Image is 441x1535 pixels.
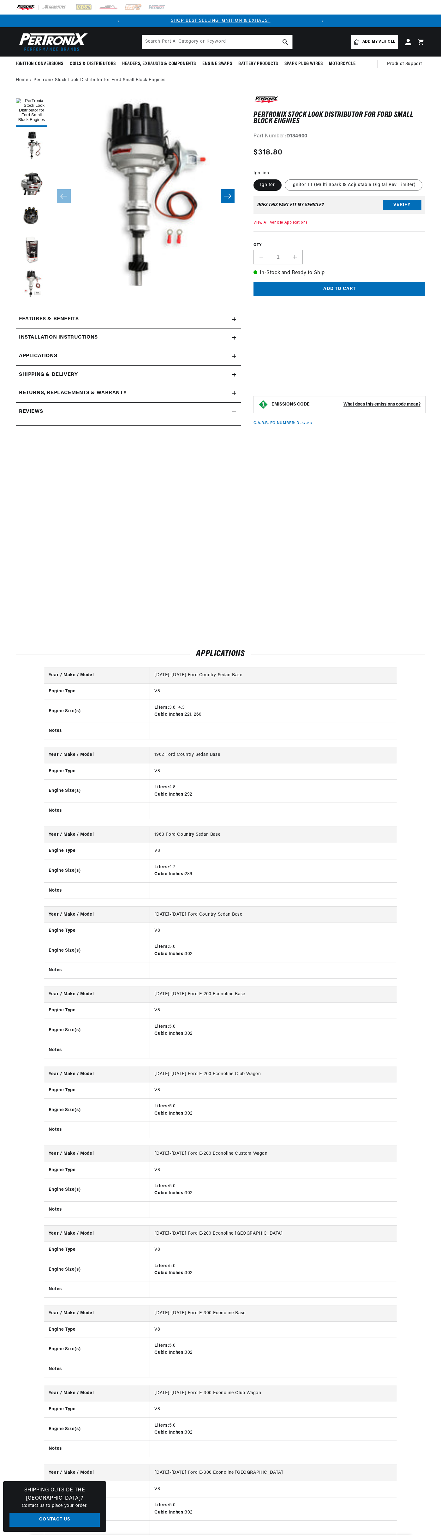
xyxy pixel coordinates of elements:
td: V8 [150,763,397,779]
th: Engine Size(s) [44,1019,150,1042]
a: Contact Us [9,1513,100,1527]
span: Applications [19,352,57,360]
th: Year / Make / Model [44,907,150,923]
span: Headers, Exhausts & Components [122,61,196,67]
td: 4.7 289 [150,859,397,882]
button: Verify [383,200,421,210]
td: 5.0 302 [150,1418,397,1441]
summary: Installation instructions [16,328,241,347]
strong: Liters: [154,1184,169,1189]
span: Engine Swaps [202,61,232,67]
td: [DATE]-[DATE] Ford E-200 Econoline [GEOGRAPHIC_DATA] [150,1226,397,1242]
summary: Headers, Exhausts & Components [119,57,199,71]
th: Engine Size(s) [44,1338,150,1361]
div: Part Number: [253,132,425,141]
p: C.A.R.B. EO Number: D-57-23 [253,421,312,426]
h2: Returns, Replacements & Warranty [19,389,127,397]
span: Battery Products [238,61,278,67]
th: Engine Type [44,1162,150,1178]
strong: Cubic Inches: [154,712,185,717]
button: EMISSIONS CODEWhat does this emissions code mean? [271,402,420,407]
td: V8 [150,1162,397,1178]
th: Year / Make / Model [44,827,150,843]
strong: Cubic Inches: [154,792,185,797]
strong: What does this emissions code mean? [343,402,420,407]
td: 3.6, 4.3 221, 260 [150,700,397,723]
th: Engine Size(s) [44,700,150,723]
button: Slide left [57,189,71,203]
td: 5.0 302 [150,939,397,962]
th: Engine Type [44,1242,150,1258]
a: SHOP BEST SELLING IGNITION & EXHAUST [171,18,271,23]
th: Engine Size(s) [44,1418,150,1441]
h2: Applications [16,650,425,658]
th: Notes [44,1201,150,1218]
button: Load image 1 in gallery view [16,95,47,127]
td: [DATE]-[DATE] Ford Country Sedan Base [150,907,397,923]
button: Load image 6 in gallery view [16,269,47,300]
legend: Ignition [253,170,270,177]
strong: Liters: [154,785,169,790]
th: Engine Size(s) [44,1178,150,1201]
th: Year / Make / Model [44,1305,150,1321]
strong: Liters: [154,1503,169,1508]
strong: Liters: [154,1024,169,1029]
td: 1962 Ford Country Sedan Base [150,747,397,763]
a: Applications [16,347,241,366]
strong: Liters: [154,944,169,949]
h2: Installation instructions [19,334,98,342]
td: 5.0 302 [150,1338,397,1361]
td: 5.0 302 [150,1178,397,1201]
td: [DATE]-[DATE] Ford E-200 Econoline Custom Wagon [150,1146,397,1162]
td: V8 [150,1242,397,1258]
summary: Features & Benefits [16,310,241,328]
td: [DATE]-[DATE] Ford E-300 Econoline [GEOGRAPHIC_DATA] [150,1465,397,1481]
a: Home [16,77,28,84]
th: Year / Make / Model [44,747,150,763]
img: Pertronix [16,31,88,53]
th: Year / Make / Model [44,1226,150,1242]
summary: Motorcycle [326,57,359,71]
td: V8 [150,923,397,939]
strong: Cubic Inches: [154,872,185,876]
div: 1 of 2 [125,17,316,24]
th: Engine Type [44,1082,150,1099]
button: Load image 3 in gallery view [16,165,47,196]
strong: Liters: [154,865,169,870]
button: Translation missing: en.sections.announcements.next_announcement [316,15,329,27]
span: Ignition Conversions [16,61,63,67]
button: Load image 5 in gallery view [16,234,47,266]
span: Spark Plug Wires [284,61,323,67]
th: Notes [44,723,150,739]
strong: Liters: [154,705,169,710]
span: Product Support [387,61,422,68]
summary: Product Support [387,57,425,72]
th: Notes [44,1281,150,1297]
td: 4.8 292 [150,780,397,803]
strong: Liters: [154,1423,169,1428]
span: Coils & Distributors [70,61,116,67]
td: V8 [150,1401,397,1418]
th: Engine Type [44,1321,150,1338]
th: Notes [44,962,150,978]
td: V8 [150,683,397,700]
th: Year / Make / Model [44,1385,150,1401]
th: Notes [44,1042,150,1058]
h2: Reviews [19,408,43,416]
strong: Liters: [154,1264,169,1268]
th: Year / Make / Model [44,1066,150,1082]
summary: Battery Products [235,57,281,71]
strong: Cubic Inches: [154,1510,185,1515]
div: Announcement [125,17,316,24]
td: 5.0 302 [150,1019,397,1042]
th: Year / Make / Model [44,1146,150,1162]
strong: EMISSIONS CODE [271,402,310,407]
th: Engine Size(s) [44,1099,150,1122]
button: Add to cart [253,282,425,296]
th: Engine Type [44,763,150,779]
td: [DATE]-[DATE] Ford E-300 Econoline Club Wagon [150,1385,397,1401]
strong: Cubic Inches: [154,1111,185,1116]
td: V8 [150,1481,397,1497]
td: V8 [150,1002,397,1019]
a: View All Vehicle Applications [253,221,307,225]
